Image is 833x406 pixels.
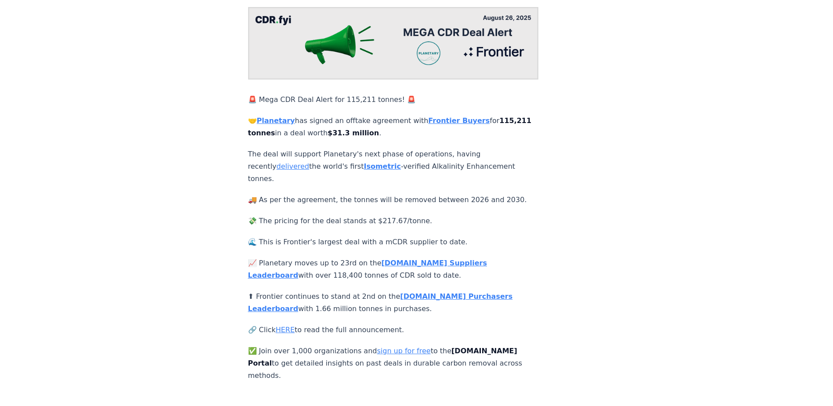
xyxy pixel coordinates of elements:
[248,194,539,206] p: 🚚 As per the agreement, the tonnes will be removed between 2026 and 2030.
[248,236,539,248] p: 🌊 This is Frontier's largest deal with a mCDR supplier to date.
[428,116,490,125] a: Frontier Buyers
[248,345,539,382] p: ✅ Join over 1,000 organizations and to the to get detailed insights on past deals in durable carb...
[248,94,539,106] p: 🚨 Mega CDR Deal Alert for 115,211 tonnes! 🚨
[248,257,539,282] p: 📈 Planetary moves up to 23rd on the with over 118,400 tonnes of CDR sold to date.
[248,115,539,139] p: 🤝 has signed an offtake agreement with for in a deal worth .
[248,324,539,336] p: 🔗 Click to read the full announcement.
[328,129,379,137] strong: $31.3 million
[364,162,401,170] a: Isometric
[248,7,539,80] img: blog post image
[377,347,430,355] a: sign up for free
[248,215,539,227] p: 💸 The pricing for the deal stands at $217.67/tonne.
[277,162,309,170] a: delivered
[276,326,295,334] a: HERE
[248,148,539,185] p: The deal will support Planetary's next phase of operations, having recently the world's first -ve...
[248,290,539,315] p: ⬆ Frontier continues to stand at 2nd on the with 1.66 million tonnes in purchases.
[257,116,295,125] a: Planetary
